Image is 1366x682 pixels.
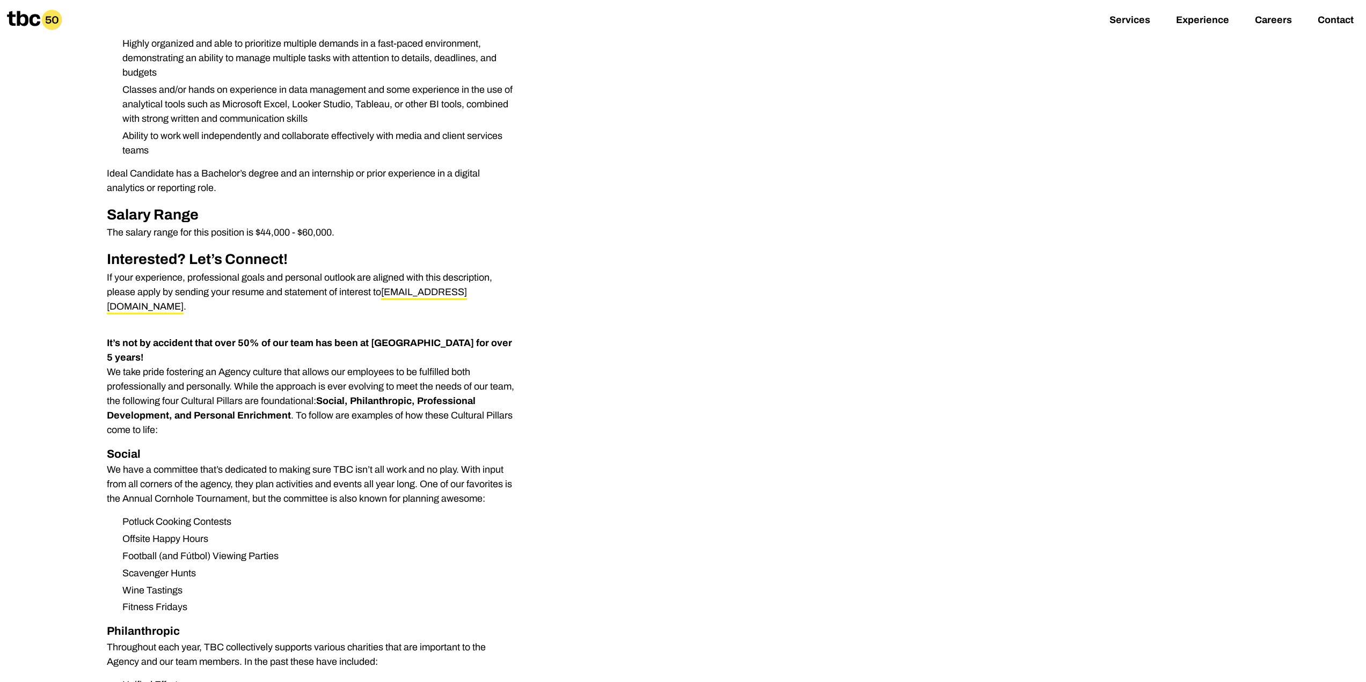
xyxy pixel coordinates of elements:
strong: It’s not by accident that over 50% of our team has been at [GEOGRAPHIC_DATA] for over 5 years! [107,338,512,363]
li: Highly organized and able to prioritize multiple demands in a fast-paced environment, demonstrati... [114,36,519,80]
li: Classes and/or hands on experience in data management and some experience in the use of analytica... [114,83,519,126]
p: Throughout each year, TBC collectively supports various charities that are important to the Agenc... [107,640,519,669]
a: Experience [1176,14,1229,27]
a: Contact [1318,14,1354,27]
li: Scavenger Hunts [114,566,519,581]
a: Services [1109,14,1150,27]
h2: Interested? Let’s Connect! [107,248,519,270]
li: Football (and Fútbol) Viewing Parties [114,549,519,563]
li: Fitness Fridays [114,600,519,614]
p: We have a committee that’s dedicated to making sure TBC isn’t all work and no play. With input fr... [107,463,519,506]
li: Ability to work well independently and collaborate effectively with media and client services teams [114,129,519,158]
p: We take pride fostering an Agency culture that allows our employees to be fulfilled both professi... [107,336,519,437]
a: Careers [1255,14,1292,27]
h3: Philanthropic [107,623,519,640]
li: Wine Tastings [114,583,519,598]
li: Potluck Cooking Contests [114,515,519,529]
strong: Social, Philanthropic, Professional Development, and Personal Enrichment [107,395,476,421]
p: If your experience, professional goals and personal outlook are aligned with this description, pl... [107,270,519,314]
p: Ideal Candidate has a Bachelor’s degree and an internship or prior experience in a digital analyt... [107,166,519,195]
p: The salary range for this position is $44,000 - $60,000. [107,225,519,240]
li: Offsite Happy Hours [114,532,519,546]
h2: Salary Range [107,204,519,226]
h3: Social [107,446,519,463]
